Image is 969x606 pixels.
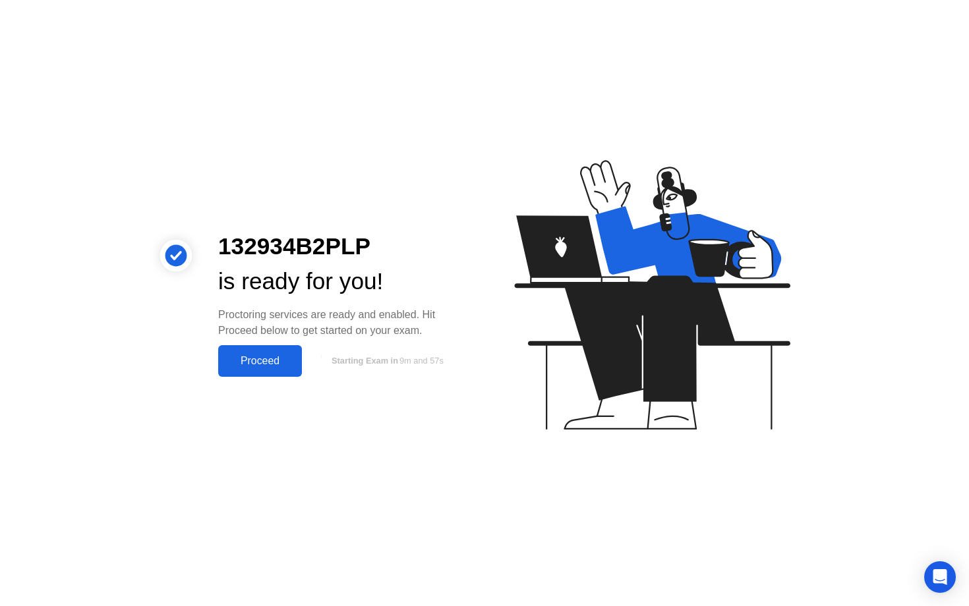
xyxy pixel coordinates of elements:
[218,307,463,339] div: Proctoring services are ready and enabled. Hit Proceed below to get started on your exam.
[218,229,463,264] div: 132934B2PLP
[218,345,302,377] button: Proceed
[222,355,298,367] div: Proceed
[308,348,463,373] button: Starting Exam in9m and 57s
[399,356,444,366] span: 9m and 57s
[218,264,463,299] div: is ready for you!
[924,561,956,593] div: Open Intercom Messenger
